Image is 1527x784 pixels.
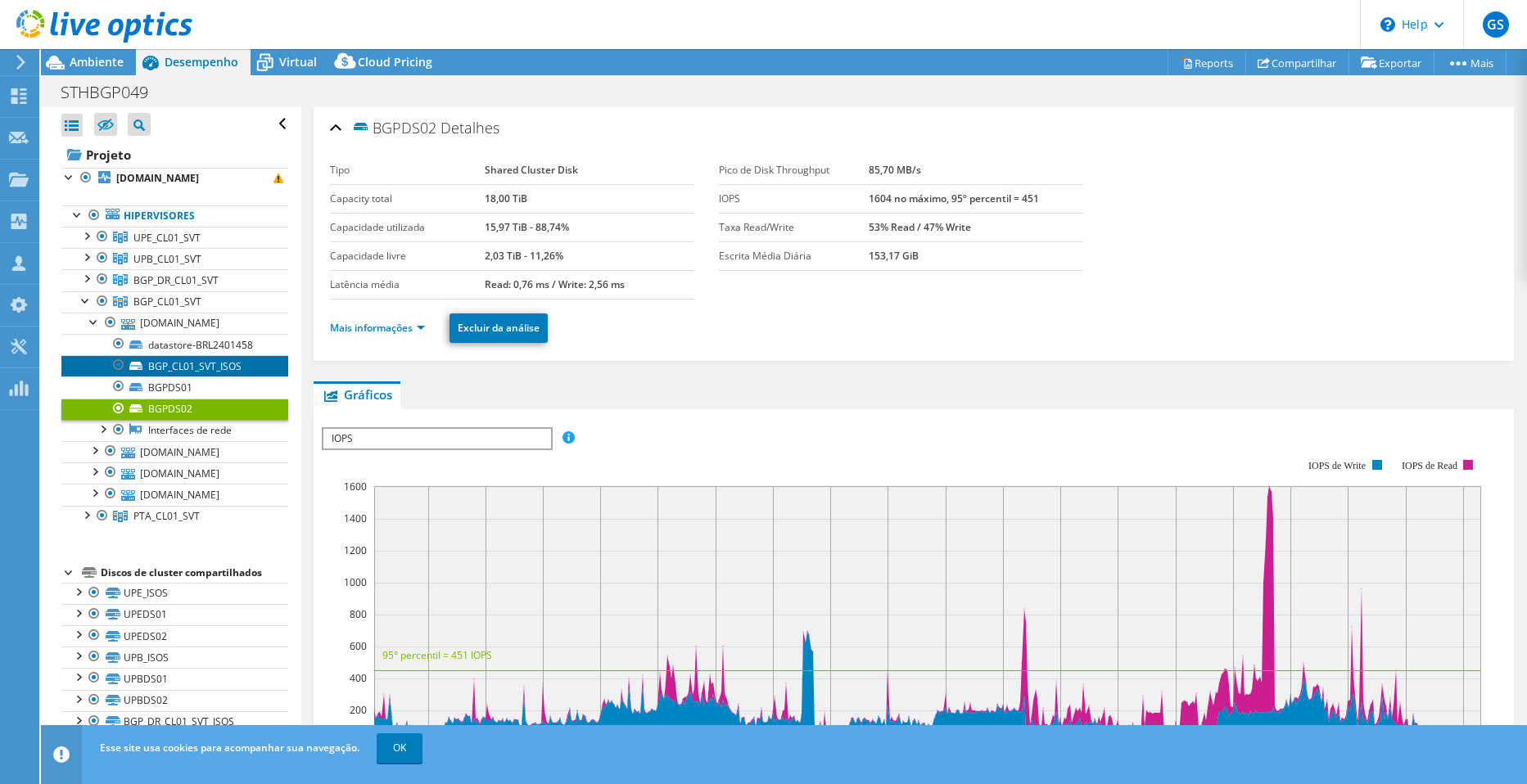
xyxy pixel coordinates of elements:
a: UPEDS02 [61,625,288,647]
a: Reports [1168,50,1246,75]
a: BGP_CL01_SVT_ISOS [61,355,288,376]
b: 85,70 MB/s [869,163,921,177]
b: 1604 no máximo, 95º percentil = 451 [869,191,1039,205]
span: Desempenho [165,54,238,70]
span: UPB_CL01_SVT [133,252,201,266]
label: Taxa Read/Write [719,219,869,236]
label: Capacidade utilizada [330,219,485,236]
span: IOPS [323,429,550,448]
a: PTA_CL01_SVT [61,506,288,527]
label: Capacidade livre [330,248,485,264]
text: 200 [350,703,367,717]
span: GS [1483,11,1509,38]
a: Hipervisores [61,205,288,227]
span: PTA_CL01_SVT [133,509,200,523]
text: 1200 [344,543,367,557]
a: UPB_CL01_SVT [61,248,288,269]
b: 53% Read / 47% Write [869,220,971,234]
a: UPE_ISOS [61,583,288,604]
a: Mais [1434,50,1507,75]
svg: \n [1380,17,1395,32]
a: UPE_CL01_SVT [61,227,288,248]
a: UPB_ISOS [61,647,288,668]
span: Gráficos [322,386,392,403]
b: 2,03 TiB - 11,26% [485,249,563,263]
text: 800 [350,607,367,621]
text: 1000 [344,575,367,589]
text: 1600 [344,480,367,493]
text: IOPS de Read [1402,460,1457,471]
a: UPBDS02 [61,690,288,711]
span: Cloud Pricing [358,54,432,70]
span: BGP_DR_CL01_SVT [133,273,219,287]
a: [DOMAIN_NAME] [61,168,288,189]
a: OK [377,733,422,763]
label: Capacity total [330,191,485,207]
span: Virtual [279,54,317,70]
text: 400 [350,671,367,685]
span: Esse site usa cookies para acompanhar sua navegação. [100,741,359,755]
b: 153,17 GiB [869,249,919,263]
label: Escrita Média Diária [719,248,869,264]
span: BGPDS02 [351,118,436,137]
span: BGP_CL01_SVT [133,295,201,309]
a: Exportar [1349,50,1434,75]
a: Interfaces de rede [61,420,288,441]
a: [DOMAIN_NAME] [61,484,288,505]
a: Projeto [61,142,288,168]
a: BGPDS02 [61,399,288,420]
a: Mais informações [330,321,425,335]
a: BGPDS01 [61,376,288,398]
div: Discos de cluster compartilhados [101,563,288,583]
a: datastore-BRL2401458 [61,334,288,355]
a: [DOMAIN_NAME] [61,441,288,462]
b: [DOMAIN_NAME] [116,171,199,185]
text: 600 [350,639,367,653]
label: IOPS [719,191,869,207]
a: UPEDS01 [61,604,288,625]
span: UPE_CL01_SVT [133,231,201,245]
a: BGP_DR_CL01_SVT_ISOS [61,711,288,732]
a: UPBDS01 [61,668,288,689]
b: 18,00 TiB [485,191,527,205]
b: Shared Cluster Disk [485,163,578,177]
b: Read: 0,76 ms / Write: 2,56 ms [485,277,625,291]
a: Compartilhar [1245,50,1349,75]
span: Ambiente [70,54,124,70]
label: Pico de Disk Throughput [719,162,869,178]
a: [DOMAIN_NAME] [61,462,288,484]
label: Latência média [330,277,485,293]
h1: STHBGP049 [53,83,174,101]
a: [DOMAIN_NAME] [61,313,288,334]
b: 15,97 TiB - 88,74% [485,220,569,234]
text: 95° percentil = 451 IOPS [382,648,492,662]
a: BGP_DR_CL01_SVT [61,269,288,291]
span: Detalhes [440,118,499,137]
text: 1400 [344,511,367,525]
a: BGP_CL01_SVT [61,291,288,313]
label: Tipo [330,162,485,178]
a: Excluir da análise [450,313,548,343]
text: IOPS de Write [1308,460,1366,471]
